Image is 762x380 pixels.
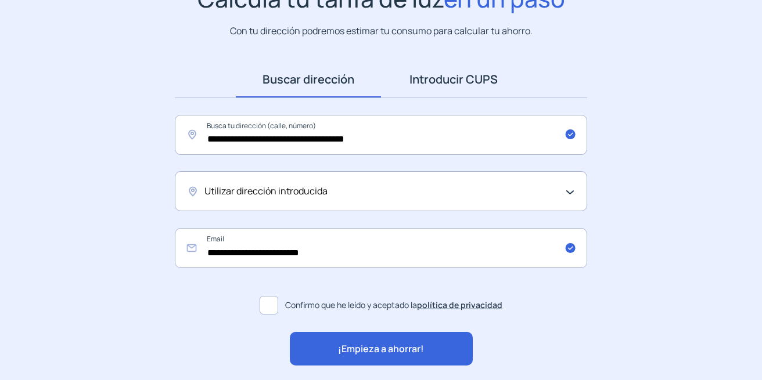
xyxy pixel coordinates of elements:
[285,299,502,312] span: Confirmo que he leído y aceptado la
[381,61,526,97] a: Introducir CUPS
[417,299,502,310] a: política de privacidad
[338,342,424,357] span: ¡Empieza a ahorrar!
[230,24,533,38] p: Con tu dirección podremos estimar tu consumo para calcular tu ahorro.
[236,61,381,97] a: Buscar dirección
[204,184,328,199] span: Utilizar dirección introducida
